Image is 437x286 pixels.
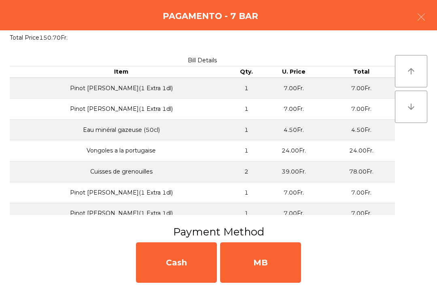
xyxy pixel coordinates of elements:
span: (1 Extra 1dl) [139,105,173,112]
td: 7.00Fr. [260,99,328,120]
i: arrow_downward [406,102,416,112]
td: 1 [233,78,260,99]
div: Cash [136,242,217,283]
th: Qty. [233,66,260,78]
span: Total Price [10,34,39,41]
td: 78.00Fr. [327,161,395,182]
h4: Pagamento - 7 BAR [163,10,258,22]
td: Pinot [PERSON_NAME] [10,203,233,224]
td: 7.00Fr. [327,182,395,203]
td: Vongoles a la portugaise [10,140,233,161]
td: 4.50Fr. [327,119,395,140]
td: 1 [233,119,260,140]
td: 1 [233,203,260,224]
td: 39.00Fr. [260,161,328,182]
td: 7.00Fr. [327,99,395,120]
td: 7.00Fr. [260,78,328,99]
span: Bill Details [188,57,217,64]
span: (1 Extra 1dl) [139,210,173,217]
td: 7.00Fr. [327,78,395,99]
th: Item [10,66,233,78]
button: arrow_upward [395,55,427,87]
h3: Payment Method [6,225,431,239]
td: 2 [233,161,260,182]
th: U. Price [260,66,328,78]
i: arrow_upward [406,66,416,76]
td: Pinot [PERSON_NAME] [10,99,233,120]
td: 1 [233,182,260,203]
td: 7.00Fr. [260,203,328,224]
td: Cuisses de grenouilles [10,161,233,182]
td: Eau minéral gazeuse (50cl) [10,119,233,140]
td: Pinot [PERSON_NAME] [10,78,233,99]
td: 7.00Fr. [260,182,328,203]
td: 4.50Fr. [260,119,328,140]
span: (1 Extra 1dl) [139,85,173,92]
td: Pinot [PERSON_NAME] [10,182,233,203]
span: (1 Extra 1dl) [139,189,173,196]
td: 7.00Fr. [327,203,395,224]
td: 1 [233,140,260,161]
td: 24.00Fr. [327,140,395,161]
td: 1 [233,99,260,120]
span: 150.70Fr. [39,34,68,41]
th: Total [327,66,395,78]
div: MB [220,242,301,283]
td: 24.00Fr. [260,140,328,161]
button: arrow_downward [395,91,427,123]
